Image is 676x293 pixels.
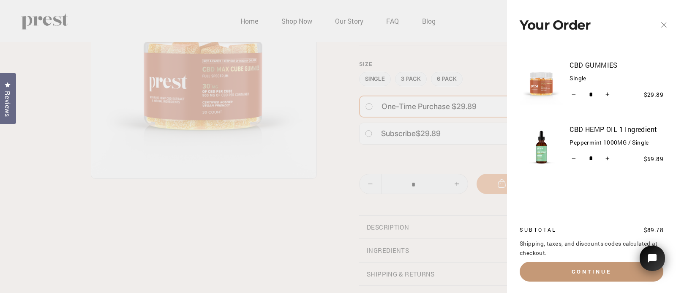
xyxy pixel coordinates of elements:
input: quantity [570,152,612,165]
span: Reviews [2,91,13,117]
span: Single [570,71,663,83]
img: CBD GUMMIES [520,61,563,104]
button: Increase item quantity by one [603,152,612,165]
div: Your Order [520,5,639,45]
button: Reduce item quantity by one [570,152,578,165]
p: Subtotal [520,226,591,234]
input: quantity [570,88,612,101]
p: Shipping, taxes, and discounts codes calculated at checkout. [520,239,663,258]
p: $89.78 [591,226,663,235]
span: $59.89 [644,155,663,163]
img: CBD HEMP OIL 1 Ingredient [520,125,563,169]
button: Continue [520,262,663,281]
span: $29.89 [644,91,663,99]
button: Reduce item quantity by one [570,88,578,101]
a: CBD GUMMIES [570,60,663,71]
a: CBD HEMP OIL 1 Ingredient [570,124,663,135]
iframe: Tidio Chat [629,234,676,293]
button: Increase item quantity by one [603,88,612,101]
span: Peppermint 1000MG / Single [570,135,663,148]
